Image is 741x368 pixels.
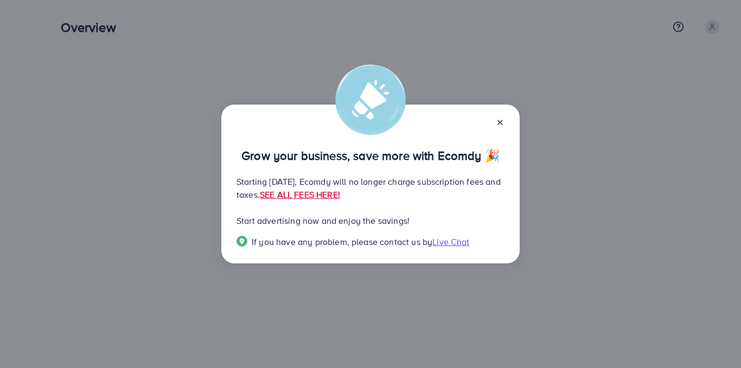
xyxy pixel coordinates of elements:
[237,175,504,201] p: Starting [DATE], Ecomdy will no longer charge subscription fees and taxes.
[260,189,340,201] a: SEE ALL FEES HERE!
[252,236,432,248] span: If you have any problem, please contact us by
[237,149,504,162] p: Grow your business, save more with Ecomdy 🎉
[237,214,504,227] p: Start advertising now and enjoy the savings!
[432,236,469,248] span: Live Chat
[237,236,247,247] img: Popup guide
[335,64,406,135] img: alert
